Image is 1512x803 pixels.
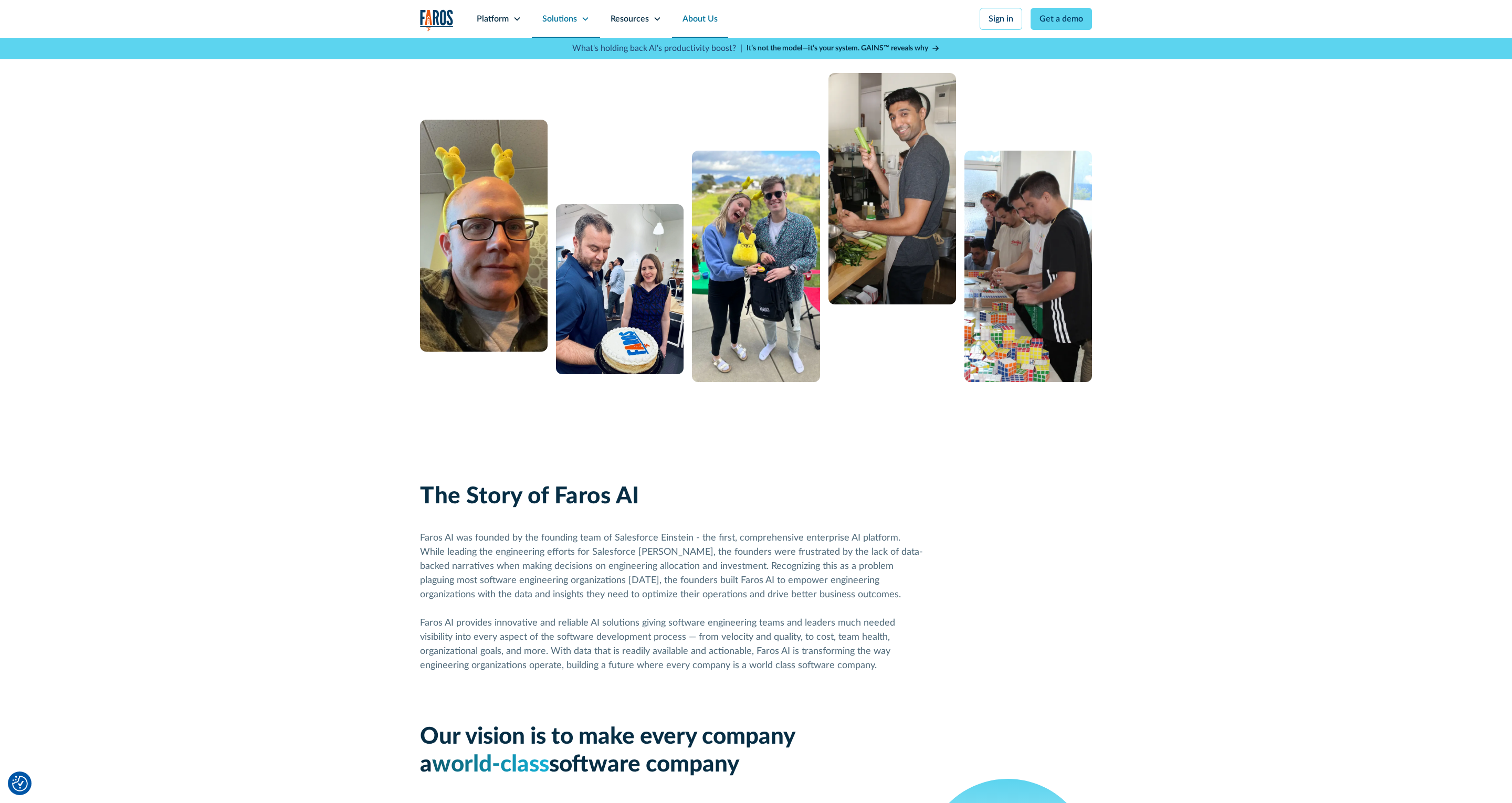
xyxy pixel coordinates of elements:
[432,753,549,776] span: world-class
[420,9,454,31] img: Logo of the analytics and reporting company Faros.
[692,151,820,382] img: A man and a woman standing next to each other.
[420,531,924,673] div: Faros AI was founded by the founding team of Salesforce Einstein - the first, comprehensive enter...
[420,483,639,511] h2: The Story of Faros AI
[12,776,28,791] img: Revisit consent button
[747,43,940,54] a: It’s not the model—it’s your system. GAINS™ reveals why
[964,151,1092,382] img: 5 people constructing a puzzle from Rubik's cubes
[477,13,509,25] div: Platform
[980,8,1022,30] a: Sign in
[747,45,928,52] strong: It’s not the model—it’s your system. GAINS™ reveals why
[420,723,924,779] div: Our vision is to make every company a software company
[572,42,742,55] p: What's holding back AI's productivity boost? |
[542,13,577,25] div: Solutions
[420,120,548,352] img: A man with glasses and a bald head wearing a yellow bunny headband.
[12,776,28,791] button: Cookie Settings
[420,9,454,31] a: home
[1031,8,1092,30] a: Get a demo
[611,13,649,25] div: Resources
[828,73,956,304] img: man cooking with celery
